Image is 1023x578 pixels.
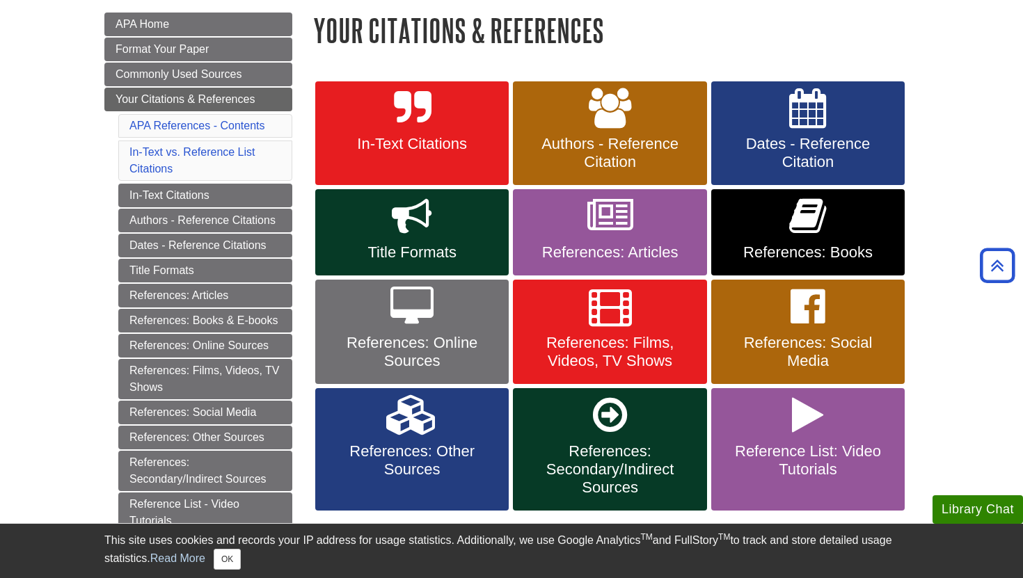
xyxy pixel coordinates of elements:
a: APA References - Contents [129,120,264,131]
a: Commonly Used Sources [104,63,292,86]
a: References: Other Sources [118,426,292,449]
a: References: Secondary/Indirect Sources [118,451,292,491]
a: References: Articles [118,284,292,307]
a: Read More [150,552,205,564]
span: References: Other Sources [326,442,498,479]
span: References: Online Sources [326,334,498,370]
a: References: Online Sources [118,334,292,358]
a: Your Citations & References [104,88,292,111]
div: This site uses cookies and records your IP address for usage statistics. Additionally, we use Goo... [104,532,919,570]
span: Your Citations & References [116,93,255,105]
a: References: Other Sources [315,388,509,511]
a: References: Online Sources [315,280,509,384]
span: Title Formats [326,243,498,262]
a: References: Films, Videos, TV Shows [118,359,292,399]
button: Library Chat [933,495,1023,524]
span: References: Secondary/Indirect Sources [523,442,696,497]
button: Close [214,549,241,570]
span: Format Your Paper [116,43,209,55]
a: References: Books & E-books [118,309,292,332]
a: In-Text Citations [315,81,509,186]
a: Authors - Reference Citations [118,209,292,232]
a: Authors - Reference Citation [513,81,706,186]
a: References: Secondary/Indirect Sources [513,388,706,511]
a: APA Home [104,13,292,36]
a: Back to Top [975,256,1020,275]
a: In-Text vs. Reference List Citations [129,146,255,175]
a: References: Articles [513,189,706,275]
a: References: Books [711,189,905,275]
span: References: Films, Videos, TV Shows [523,334,696,370]
a: Dates - Reference Citations [118,234,292,257]
span: Authors - Reference Citation [523,135,696,171]
span: References: Books [722,243,894,262]
span: References: Social Media [722,334,894,370]
span: Dates - Reference Citation [722,135,894,171]
a: References: Social Media [118,401,292,424]
a: Title Formats [118,259,292,282]
a: References: Social Media [711,280,905,384]
h1: Your Citations & References [313,13,919,48]
sup: TM [640,532,652,542]
span: Reference List: Video Tutorials [722,442,894,479]
span: References: Articles [523,243,696,262]
a: Reference List: Video Tutorials [711,388,905,511]
a: In-Text Citations [118,184,292,207]
span: In-Text Citations [326,135,498,153]
a: Format Your Paper [104,38,292,61]
span: Commonly Used Sources [116,68,241,80]
span: APA Home [116,18,169,30]
a: Title Formats [315,189,509,275]
sup: TM [718,532,730,542]
a: Reference List - Video Tutorials [118,492,292,533]
a: Dates - Reference Citation [711,81,905,186]
a: References: Films, Videos, TV Shows [513,280,706,384]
